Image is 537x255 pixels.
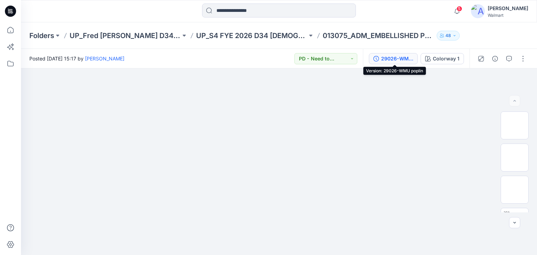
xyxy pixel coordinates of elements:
[437,31,460,41] button: 48
[381,55,413,63] div: 29026-WMU poplin
[196,31,307,41] a: UP_S4 FYE 2026 D34 [DEMOGRAPHIC_DATA] Woven Tops/Jackets
[421,53,464,64] button: Colorway 1
[489,53,501,64] button: Details
[488,4,528,13] div: [PERSON_NAME]
[488,13,528,18] div: Walmart
[70,31,181,41] a: UP_Fred [PERSON_NAME] D34 [DEMOGRAPHIC_DATA] Woven Tops
[369,53,418,64] button: 29026-WMU poplin
[29,55,124,62] span: Posted [DATE] 15:17 by
[471,4,485,18] img: avatar
[85,56,124,61] a: [PERSON_NAME]
[29,31,54,41] a: Folders
[457,6,462,12] span: 5
[445,32,451,39] p: 48
[433,55,459,63] div: Colorway 1
[323,31,434,41] p: 013075_ADM_EMBELLISHED POPLIN SHIRT_S4_29026-WMU poplin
